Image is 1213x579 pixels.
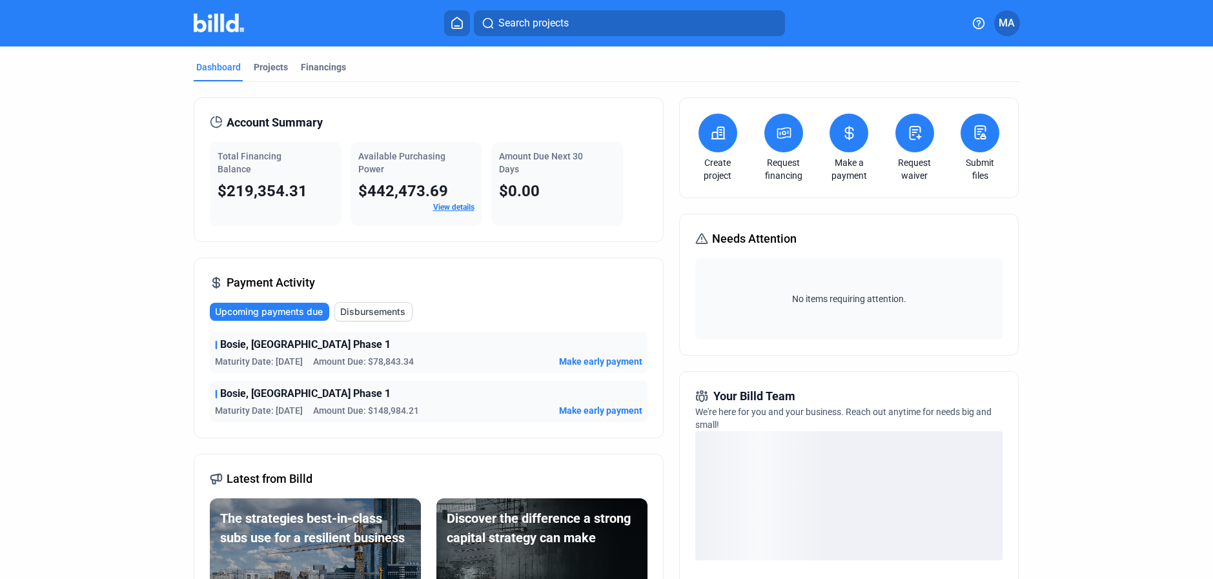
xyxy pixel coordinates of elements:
span: MA [999,15,1015,31]
span: Upcoming payments due [215,305,323,318]
div: Financings [301,61,346,74]
button: Upcoming payments due [210,303,329,321]
span: Bosie, [GEOGRAPHIC_DATA] Phase 1 [220,386,391,401]
span: Maturity Date: [DATE] [215,355,303,368]
button: Disbursements [334,302,413,321]
span: Bosie, [GEOGRAPHIC_DATA] Phase 1 [220,337,391,352]
span: No items requiring attention. [700,292,997,305]
span: Latest from Billd [227,470,312,488]
span: We're here for you and your business. Reach out anytime for needs big and small! [695,407,992,430]
span: Disbursements [340,305,405,318]
a: Submit files [957,156,1003,182]
button: MA [994,10,1020,36]
img: Billd Company Logo [194,14,245,32]
a: Request financing [761,156,806,182]
span: $219,354.31 [218,182,307,200]
button: Make early payment [559,404,642,417]
span: Your Billd Team [713,387,795,405]
a: Make a payment [826,156,872,182]
button: Make early payment [559,355,642,368]
div: The strategies best-in-class subs use for a resilient business [220,509,411,547]
a: Request waiver [892,156,937,182]
button: Search projects [474,10,785,36]
span: Amount Due: $78,843.34 [313,355,414,368]
div: Dashboard [196,61,241,74]
span: Available Purchasing Power [358,151,445,174]
span: Payment Activity [227,274,315,292]
span: Account Summary [227,114,323,132]
div: loading [695,431,1003,560]
div: Projects [254,61,288,74]
span: Search projects [498,15,569,31]
a: View details [433,203,474,212]
div: Discover the difference a strong capital strategy can make [447,509,637,547]
span: $0.00 [499,182,540,200]
span: Amount Due Next 30 Days [499,151,583,174]
span: Needs Attention [712,230,797,248]
span: $442,473.69 [358,182,448,200]
a: Create project [695,156,740,182]
span: Total Financing Balance [218,151,281,174]
span: Maturity Date: [DATE] [215,404,303,417]
span: Amount Due: $148,984.21 [313,404,419,417]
